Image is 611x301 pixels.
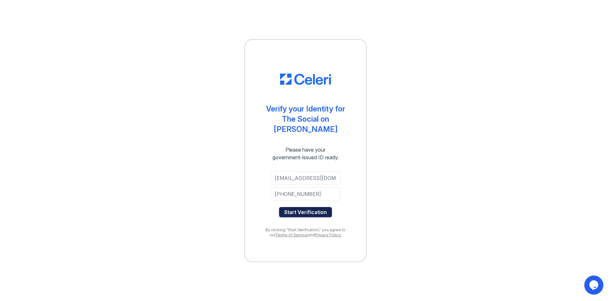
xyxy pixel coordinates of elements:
[315,233,341,237] a: Privacy Policy.
[258,227,353,238] div: By clicking "Start Verification," you agree to our and
[270,187,341,201] input: Phone
[258,104,353,134] div: Verify your Identity for The Social on [PERSON_NAME]
[279,207,332,217] button: Start Verification
[270,171,341,185] input: Email
[584,276,605,295] iframe: chat widget
[275,233,308,237] a: Terms of Service
[261,146,350,161] div: Please have your government-issued ID ready.
[280,74,331,85] img: CE_Logo_Blue-a8612792a0a2168367f1c8372b55b34899dd931a85d93a1a3d3e32e68fde9ad4.png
